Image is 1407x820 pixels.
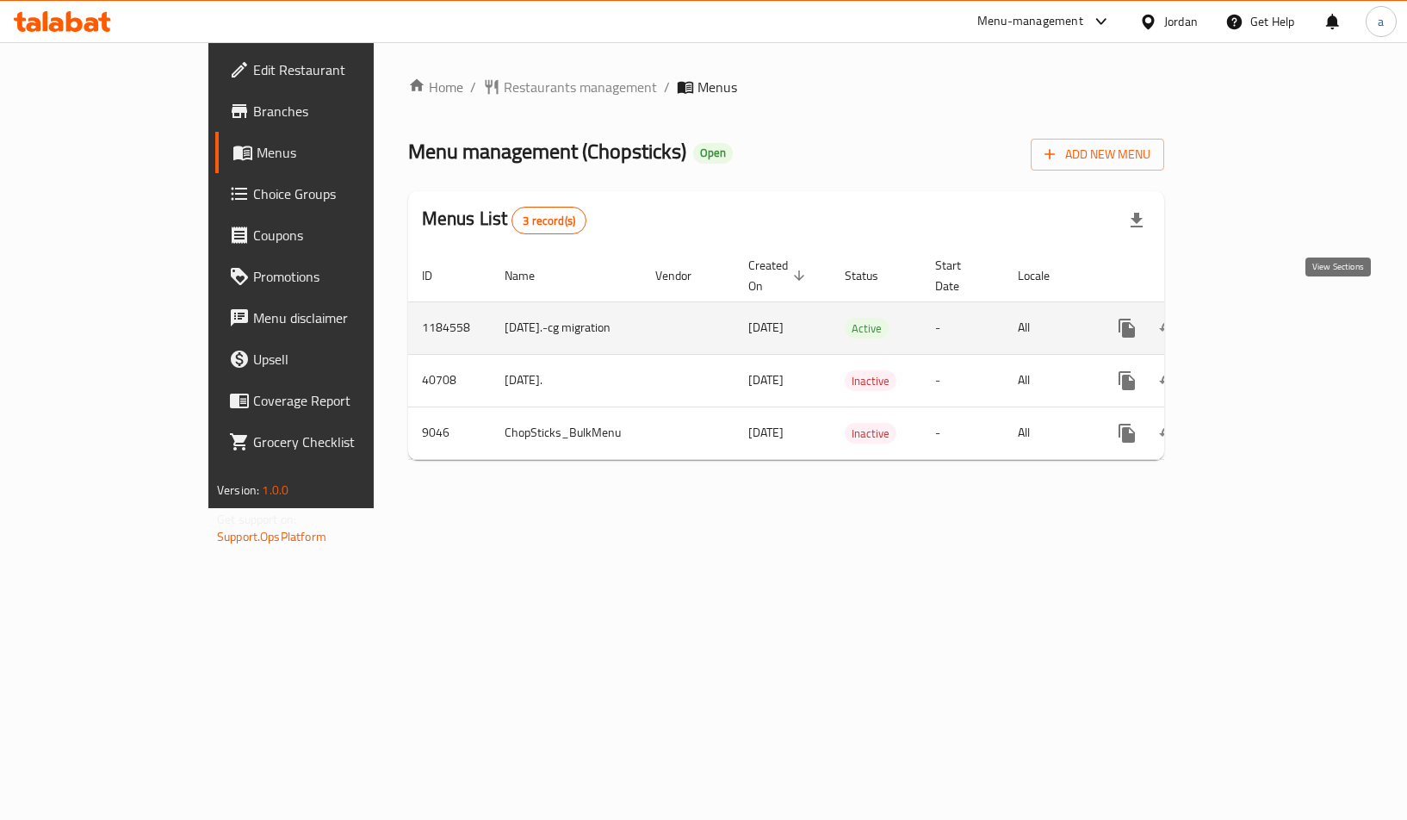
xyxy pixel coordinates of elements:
span: Start Date [935,255,983,296]
span: Inactive [845,424,896,444]
td: - [921,407,1004,459]
a: Restaurants management [483,77,657,97]
td: - [921,354,1004,407]
span: Open [693,146,733,160]
span: Upsell [253,349,430,370]
div: Menu-management [977,11,1083,32]
span: Menu management ( Chopsticks ) [408,132,686,171]
span: Name [505,265,557,286]
div: Jordan [1164,12,1198,31]
button: Change Status [1148,360,1189,401]
td: All [1004,301,1093,354]
a: Coupons [215,214,443,256]
button: more [1106,360,1148,401]
a: Menus [215,132,443,173]
a: Branches [215,90,443,132]
div: Inactive [845,423,896,444]
button: more [1106,413,1148,454]
a: Promotions [215,256,443,297]
a: Menu disclaimer [215,297,443,339]
div: Inactive [845,370,896,391]
span: 1.0.0 [262,479,288,501]
span: Menu disclaimer [253,307,430,328]
button: Add New Menu [1031,139,1164,171]
h2: Menus List [422,206,586,234]
span: Locale [1018,265,1072,286]
td: 1184558 [408,301,491,354]
span: Version: [217,479,259,501]
td: 40708 [408,354,491,407]
div: Total records count [511,207,586,234]
span: Restaurants management [504,77,657,97]
td: - [921,301,1004,354]
td: All [1004,407,1093,459]
span: Promotions [253,266,430,287]
span: Inactive [845,371,896,391]
a: Grocery Checklist [215,421,443,463]
div: Open [693,143,733,164]
span: Menus [257,142,430,163]
span: Coverage Report [253,390,430,411]
span: Active [845,319,889,339]
span: Menus [697,77,737,97]
div: Active [845,318,889,339]
span: Branches [253,101,430,121]
a: Coverage Report [215,380,443,421]
span: Vendor [655,265,714,286]
span: Get support on: [217,508,296,531]
span: Grocery Checklist [253,432,430,452]
span: [DATE] [748,316,784,339]
span: ID [422,265,455,286]
a: Support.OpsPlatform [217,525,326,548]
td: 9046 [408,407,491,459]
a: Upsell [215,339,443,380]
td: [DATE].-cg migration [491,301,642,354]
span: a [1378,12,1384,31]
span: 3 record(s) [512,213,586,229]
th: Actions [1093,250,1286,302]
button: Change Status [1148,413,1189,454]
span: Edit Restaurant [253,59,430,80]
li: / [470,77,476,97]
span: Coupons [253,225,430,245]
td: ChopSticks_BulkMenu [491,407,642,459]
td: All [1004,354,1093,407]
li: / [664,77,670,97]
span: [DATE] [748,421,784,444]
button: more [1106,307,1148,349]
a: Choice Groups [215,173,443,214]
span: Choice Groups [253,183,430,204]
div: Export file [1116,200,1157,241]
nav: breadcrumb [408,77,1164,97]
span: Add New Menu [1044,144,1150,165]
a: Edit Restaurant [215,49,443,90]
span: Status [845,265,901,286]
td: [DATE]. [491,354,642,407]
table: enhanced table [408,250,1286,460]
span: Created On [748,255,810,296]
span: [DATE] [748,369,784,391]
